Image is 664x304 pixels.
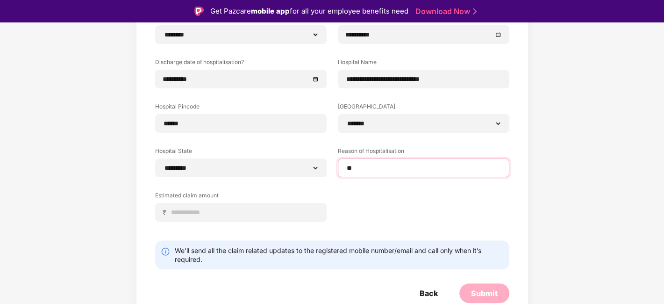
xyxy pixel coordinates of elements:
div: We’ll send all the claim related updates to the registered mobile number/email and call only when... [175,246,504,264]
label: Discharge date of hospitalisation? [155,58,327,70]
div: Back [420,288,438,298]
img: svg+xml;base64,PHN2ZyBpZD0iSW5mby0yMHgyMCIgeG1sbnM9Imh0dHA6Ly93d3cudzMub3JnLzIwMDAvc3ZnIiB3aWR0aD... [161,247,170,256]
label: Reason of Hospitalisation [338,147,509,159]
div: Submit [471,288,498,298]
label: Estimated claim amount [155,191,327,203]
label: [GEOGRAPHIC_DATA] [338,102,509,114]
label: Hospital Name [338,58,509,70]
img: Logo [194,7,204,16]
span: ₹ [163,208,170,217]
label: Hospital State [155,147,327,159]
a: Download Now [415,7,474,16]
div: Get Pazcare for all your employee benefits need [210,6,408,17]
img: Stroke [473,7,477,16]
strong: mobile app [251,7,290,15]
label: Hospital Pincode [155,102,327,114]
